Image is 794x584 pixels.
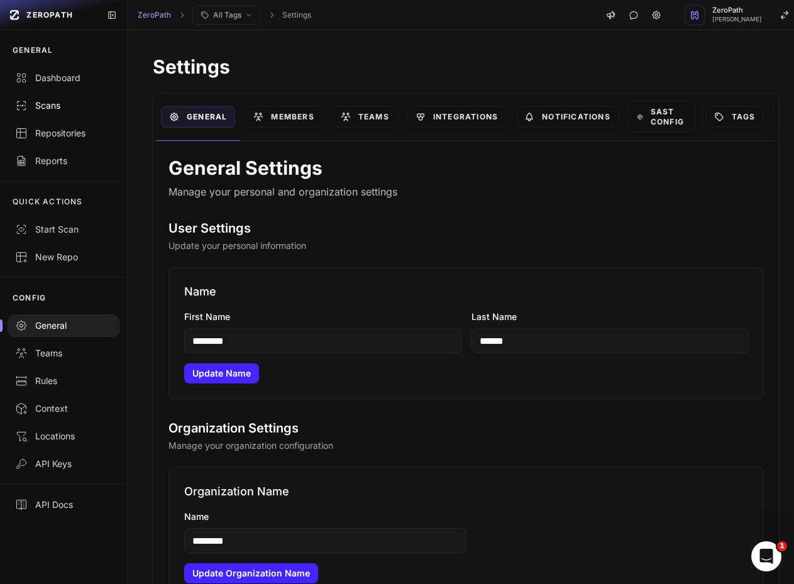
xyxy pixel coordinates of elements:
div: Start Scan [15,223,112,236]
h2: User Settings [168,219,764,237]
div: Dashboard [15,72,112,84]
div: General [15,319,112,332]
a: Tags [706,106,763,128]
div: Reports [15,155,112,167]
a: General [161,106,235,128]
a: Members [245,106,322,128]
svg: chevron right, [267,11,276,19]
h1: General Settings [168,157,764,179]
span: ZEROPATH [26,10,73,20]
div: Scans [15,99,112,112]
button: All Tags [192,6,261,25]
div: Teams [15,347,112,360]
div: New Repo [15,251,112,263]
h3: Name [184,283,748,300]
p: Update your personal information [168,240,764,252]
label: Name [184,510,748,523]
a: ZeroPath [138,10,171,20]
a: Integrations [407,106,506,128]
button: Update Organization Name [184,563,318,583]
p: Manage your organization configuration [168,439,764,452]
div: Rules [15,375,112,387]
h1: Settings [153,55,780,78]
p: GENERAL [13,45,53,55]
label: First Name [184,311,461,323]
a: Settings [282,10,311,20]
div: API Keys [15,458,112,470]
a: Teams [333,106,397,128]
div: Locations [15,430,112,443]
div: Context [15,402,112,415]
iframe: Intercom live chat [751,541,781,571]
h2: Organization Settings [168,419,764,437]
span: 1 [777,541,787,551]
div: Repositories [15,127,112,140]
nav: breadcrumb [138,6,311,25]
span: All Tags [213,10,241,20]
span: [PERSON_NAME] [712,16,762,23]
a: SAST Config [629,101,696,133]
p: Manage your personal and organization settings [168,184,764,199]
p: CONFIG [13,293,46,303]
p: QUICK ACTIONS [13,197,83,207]
button: Update Name [184,363,259,383]
a: ZEROPATH [5,5,97,25]
label: Last Name [471,311,748,323]
a: Notifications [516,106,619,128]
svg: chevron right, [177,11,186,19]
h3: Organization Name [184,483,748,500]
div: API Docs [15,499,112,511]
span: ZeroPath [712,7,762,14]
